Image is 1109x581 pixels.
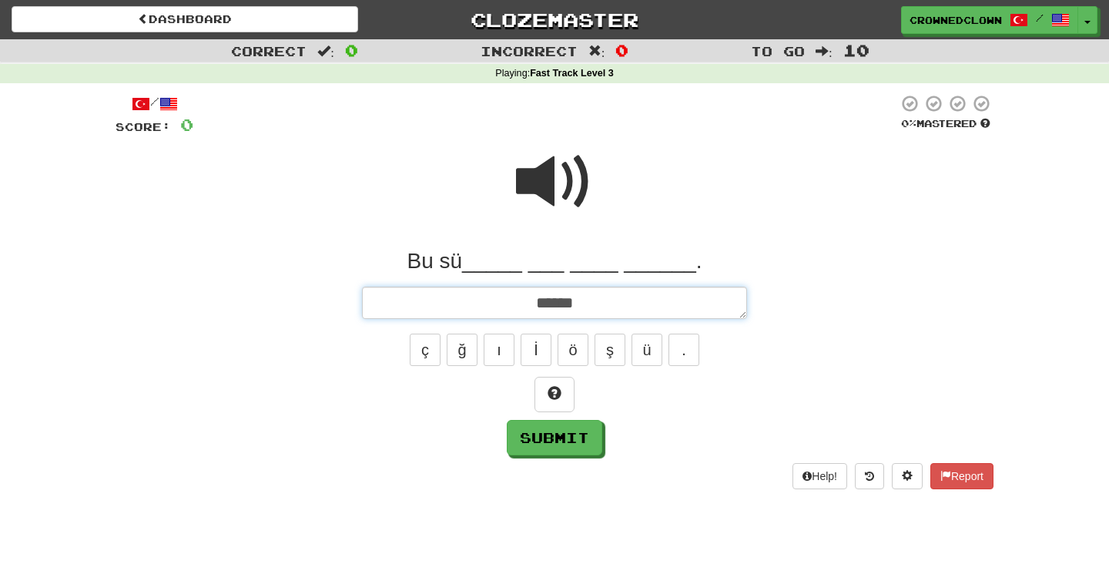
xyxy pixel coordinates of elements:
[668,334,699,366] button: .
[534,377,575,412] button: Hint!
[345,41,358,59] span: 0
[116,94,193,113] div: /
[1036,12,1044,23] span: /
[381,6,728,33] a: Clozemaster
[615,41,628,59] span: 0
[901,6,1078,34] a: CrownedClown /
[898,117,993,131] div: Mastered
[901,117,916,129] span: 0 %
[816,45,833,58] span: :
[910,13,1002,27] span: CrownedClown
[632,334,662,366] button: ü
[116,247,993,275] div: Bu sü_____ ___ ____ ______.
[410,334,441,366] button: ç
[521,334,551,366] button: İ
[558,334,588,366] button: ö
[447,334,477,366] button: ğ
[484,334,514,366] button: ı
[530,68,614,79] strong: Fast Track Level 3
[231,43,307,59] span: Correct
[317,45,334,58] span: :
[507,420,602,455] button: Submit
[12,6,358,32] a: Dashboard
[751,43,805,59] span: To go
[481,43,578,59] span: Incorrect
[855,463,884,489] button: Round history (alt+y)
[595,334,625,366] button: ş
[792,463,847,489] button: Help!
[116,120,171,133] span: Score:
[930,463,993,489] button: Report
[588,45,605,58] span: :
[843,41,869,59] span: 10
[180,115,193,134] span: 0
